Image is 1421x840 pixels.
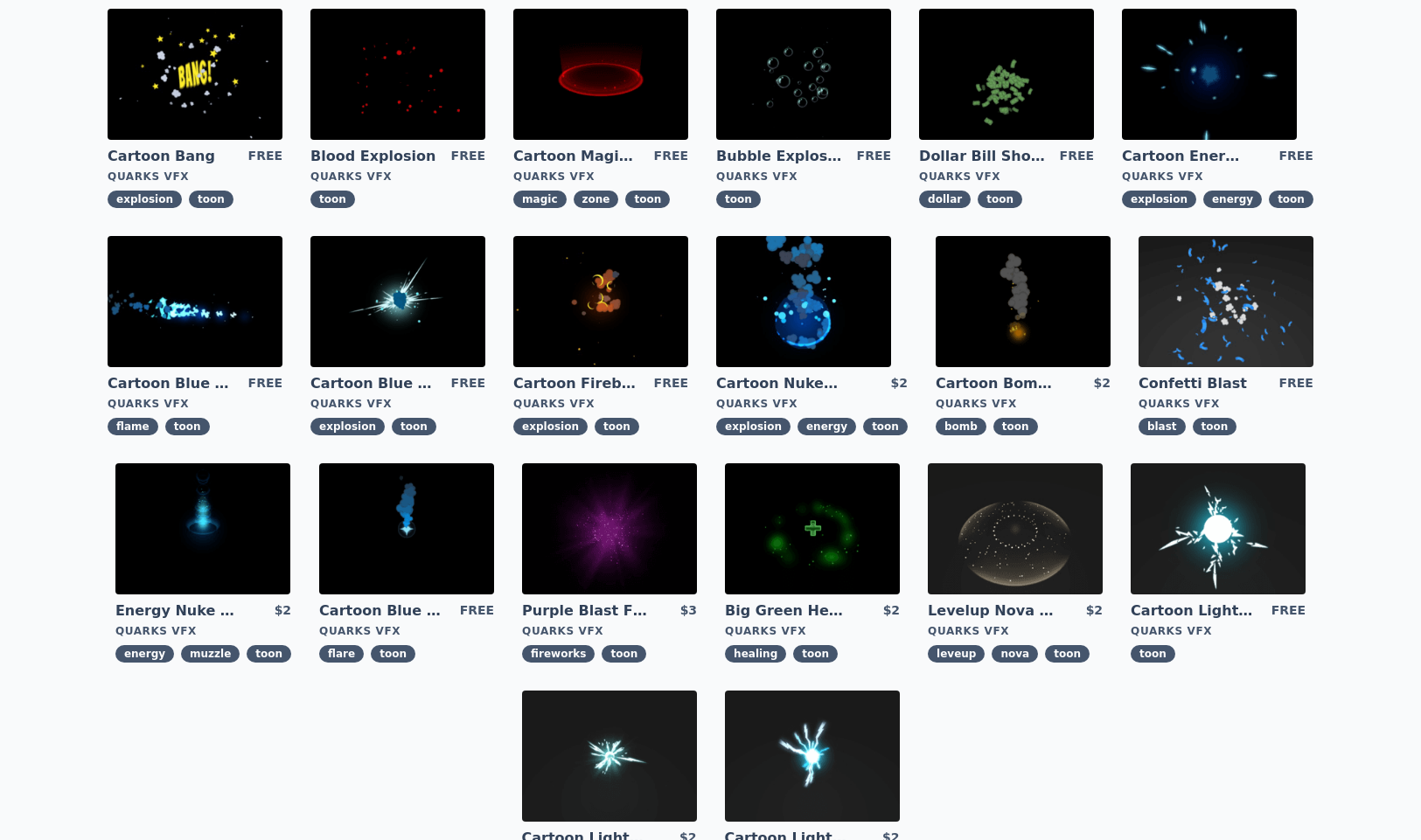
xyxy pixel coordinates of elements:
[1122,147,1248,166] a: Cartoon Energy Explosion
[716,147,842,166] a: Bubble Explosion
[248,147,282,166] div: FREE
[928,601,1054,621] a: Levelup Nova Effect
[654,374,688,393] div: FREE
[1278,374,1313,393] div: FREE
[574,191,619,208] span: zone
[513,374,639,393] a: Cartoon Fireball Explosion
[319,463,494,594] img: imgAlt
[936,397,1111,411] div: Quarks VFX
[522,624,697,638] div: Quarks VFX
[513,418,588,435] span: explosion
[310,374,436,393] a: Cartoon Blue Gas Explosion
[513,170,688,184] div: Quarks VFX
[1278,147,1313,166] div: FREE
[1122,170,1313,184] div: Quarks VFX
[108,236,282,367] img: imgAlt
[1045,645,1090,663] span: toon
[310,191,355,208] span: toon
[275,601,291,621] div: $2
[522,601,648,621] a: Purple Blast Fireworks
[1122,9,1297,140] img: imgAlt
[595,418,639,435] span: toon
[863,418,908,435] span: toon
[115,463,290,594] img: imgAlt
[919,191,971,208] span: dollar
[108,191,182,208] span: explosion
[716,9,891,140] img: imgAlt
[522,463,697,594] img: imgAlt
[319,624,494,638] div: Quarks VFX
[857,147,891,166] div: FREE
[1122,191,1196,208] span: explosion
[716,191,761,208] span: toon
[310,236,485,367] img: imgAlt
[1131,463,1306,594] img: imgAlt
[1093,374,1110,393] div: $2
[716,374,842,393] a: Cartoon Nuke Energy Explosion
[1131,624,1306,638] div: Quarks VFX
[919,9,1094,140] img: imgAlt
[247,645,291,663] span: toon
[513,236,688,367] img: imgAlt
[928,645,985,663] span: leveup
[716,397,908,411] div: Quarks VFX
[1139,418,1186,435] span: blast
[1271,601,1306,621] div: FREE
[513,397,688,411] div: Quarks VFX
[513,147,639,166] a: Cartoon Magic Zone
[716,170,891,184] div: Quarks VFX
[936,418,986,435] span: bomb
[936,374,1062,393] a: Cartoon Bomb Fuse
[108,170,282,184] div: Quarks VFX
[1139,374,1264,393] a: Confetti Blast
[1139,397,1313,411] div: Quarks VFX
[451,374,485,393] div: FREE
[919,147,1045,166] a: Dollar Bill Shower
[451,147,485,166] div: FREE
[165,418,210,435] span: toon
[522,691,697,822] img: imgAlt
[1086,601,1103,621] div: $2
[371,645,415,663] span: toon
[798,418,856,435] span: energy
[108,397,282,411] div: Quarks VFX
[108,147,233,166] a: Cartoon Bang
[108,418,158,435] span: flame
[936,236,1111,367] img: imgAlt
[115,601,241,621] a: Energy Nuke Muzzle Flash
[725,463,900,594] img: imgAlt
[602,645,646,663] span: toon
[115,645,174,663] span: energy
[1131,645,1175,663] span: toon
[181,645,240,663] span: muzzle
[992,645,1038,663] span: nova
[319,601,445,621] a: Cartoon Blue Flare
[625,191,670,208] span: toon
[1060,147,1094,166] div: FREE
[725,645,786,663] span: healing
[928,624,1103,638] div: Quarks VFX
[310,147,436,166] a: Blood Explosion
[928,463,1103,594] img: imgAlt
[1193,418,1237,435] span: toon
[654,147,688,166] div: FREE
[522,645,595,663] span: fireworks
[1269,191,1313,208] span: toon
[392,418,436,435] span: toon
[919,170,1094,184] div: Quarks VFX
[248,374,282,393] div: FREE
[108,374,233,393] a: Cartoon Blue Flamethrower
[680,601,697,621] div: $3
[725,624,900,638] div: Quarks VFX
[890,374,907,393] div: $2
[513,191,566,208] span: magic
[978,191,1022,208] span: toon
[716,236,891,367] img: imgAlt
[310,9,485,140] img: imgAlt
[1139,236,1313,367] img: imgAlt
[716,418,791,435] span: explosion
[993,418,1038,435] span: toon
[310,418,385,435] span: explosion
[725,691,900,822] img: imgAlt
[319,645,364,663] span: flare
